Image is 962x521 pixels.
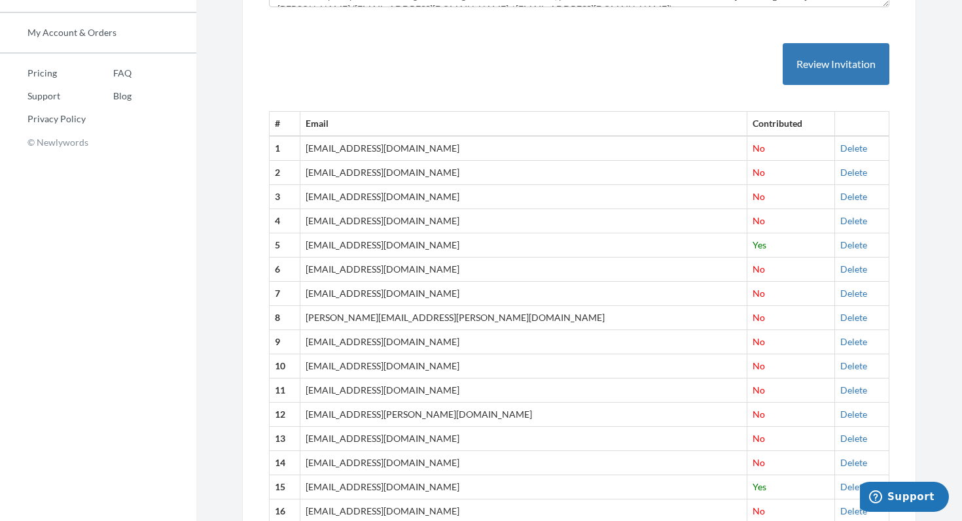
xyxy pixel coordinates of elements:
td: [EMAIL_ADDRESS][DOMAIN_NAME] [300,475,747,499]
span: No [753,384,765,395]
td: [EMAIL_ADDRESS][DOMAIN_NAME] [300,378,747,403]
span: No [753,336,765,347]
th: 11 [270,378,300,403]
a: Delete [840,336,867,347]
span: Yes [753,239,766,250]
th: 6 [270,258,300,282]
a: Delete [840,409,867,420]
th: 1 [270,136,300,160]
a: Delete [840,505,867,516]
a: Delete [840,263,867,275]
a: Delete [840,481,867,492]
span: No [753,263,765,275]
th: 13 [270,427,300,451]
th: 10 [270,354,300,378]
a: Delete [840,457,867,468]
th: Email [300,112,747,136]
th: 15 [270,475,300,499]
td: [EMAIL_ADDRESS][DOMAIN_NAME] [300,233,747,258]
th: 9 [270,330,300,354]
td: [EMAIL_ADDRESS][DOMAIN_NAME] [300,161,747,185]
span: No [753,505,765,516]
iframe: Opens a widget where you can chat to one of our agents [860,482,949,514]
th: 14 [270,451,300,475]
th: 4 [270,209,300,233]
a: Delete [840,143,867,154]
th: 3 [270,185,300,209]
td: [EMAIL_ADDRESS][DOMAIN_NAME] [300,354,747,378]
span: Yes [753,481,766,492]
span: No [753,457,765,468]
a: Delete [840,433,867,444]
span: No [753,167,765,178]
td: [EMAIL_ADDRESS][DOMAIN_NAME] [300,258,747,282]
a: Delete [840,288,867,299]
span: No [753,360,765,371]
button: Review Invitation [783,43,889,86]
a: Delete [840,239,867,250]
span: No [753,409,765,420]
th: 2 [270,161,300,185]
a: Delete [840,167,867,178]
th: 12 [270,403,300,427]
a: Delete [840,384,867,395]
a: Delete [840,360,867,371]
th: 7 [270,282,300,306]
span: No [753,191,765,202]
span: No [753,288,765,299]
span: No [753,215,765,226]
td: [EMAIL_ADDRESS][DOMAIN_NAME] [300,330,747,354]
td: [EMAIL_ADDRESS][DOMAIN_NAME] [300,451,747,475]
td: [EMAIL_ADDRESS][DOMAIN_NAME] [300,209,747,233]
th: 8 [270,306,300,330]
a: Delete [840,191,867,202]
td: [EMAIL_ADDRESS][DOMAIN_NAME] [300,282,747,306]
th: Contributed [747,112,834,136]
td: [PERSON_NAME][EMAIL_ADDRESS][PERSON_NAME][DOMAIN_NAME] [300,306,747,330]
td: [EMAIL_ADDRESS][DOMAIN_NAME] [300,185,747,209]
td: [EMAIL_ADDRESS][DOMAIN_NAME] [300,136,747,160]
span: No [753,143,765,154]
a: Delete [840,215,867,226]
span: No [753,433,765,444]
th: 5 [270,233,300,258]
a: FAQ [86,63,132,83]
td: [EMAIL_ADDRESS][PERSON_NAME][DOMAIN_NAME] [300,403,747,427]
td: [EMAIL_ADDRESS][DOMAIN_NAME] [300,427,747,451]
a: Delete [840,312,867,323]
span: No [753,312,765,323]
th: # [270,112,300,136]
a: Blog [86,86,132,106]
